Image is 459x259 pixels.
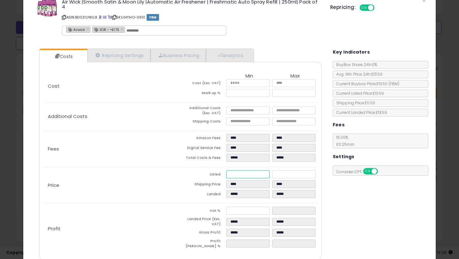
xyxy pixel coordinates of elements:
h5: Settings [333,153,354,161]
span: OFF [374,5,384,11]
h5: Key Indicators [333,48,370,56]
a: Business Pricing [150,49,206,62]
span: OFF [377,169,387,174]
span: £0.25 min [333,142,354,147]
span: Avg. Win Price 24h: £13.59 [333,71,382,77]
span: ( FBM ) [389,81,399,86]
span: ON [364,169,372,174]
p: Cost [43,84,180,89]
p: ASIN: B00ZIUWLL8 | SKU: HYHO-0910 [62,12,321,22]
a: Your listing only [108,15,111,20]
td: Mark up % [180,89,226,99]
span: Shipping Price: £0.00 [333,100,375,106]
td: Landed [180,190,226,200]
a: Repricing Settings [87,49,150,62]
a: All offer listings [103,15,106,20]
span: £13.50 [376,81,399,86]
td: Profit [PERSON_NAME] % [180,239,226,250]
span: FBM [147,14,159,21]
td: Vat % [180,207,226,217]
td: Cost (Exc. VAT) [180,79,226,89]
th: Min [226,73,272,79]
h5: Fees [333,121,345,129]
a: × [86,26,90,32]
span: Current Landed Price: £13.59 [333,110,387,115]
td: Digital Service Fee [180,144,226,154]
span: 15.00 % [333,135,354,147]
span: Current Buybox Price: [333,81,399,86]
span: ON [360,5,368,11]
p: Fees [43,146,180,152]
td: Total Costs & Fees [180,154,226,164]
p: Price [43,183,180,188]
span: SOR - ¬£1.75 [92,27,119,32]
td: Gross Profit [180,229,226,239]
td: Shipping Costs [180,117,226,127]
span: BuyBox Share 24h: 0% [333,62,377,67]
span: Airwick [66,27,85,32]
p: Profit [43,226,180,231]
span: Current Listed Price: £13.59 [333,91,384,96]
td: Amazon Fees [180,134,226,144]
h5: Repricing: [330,5,356,10]
a: Costs [40,50,87,63]
a: Analytics [206,49,253,62]
th: Max [272,73,318,79]
span: Consider CPT: [333,169,386,174]
a: BuyBox page [98,15,102,20]
td: Listed [180,170,226,180]
td: Landed Price (Exc. VAT) [180,217,226,228]
td: Shipping Price [180,180,226,190]
a: × [121,26,125,32]
p: Additional Costs [43,114,180,119]
td: Additional Costs (Exc. VAT) [180,106,226,117]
